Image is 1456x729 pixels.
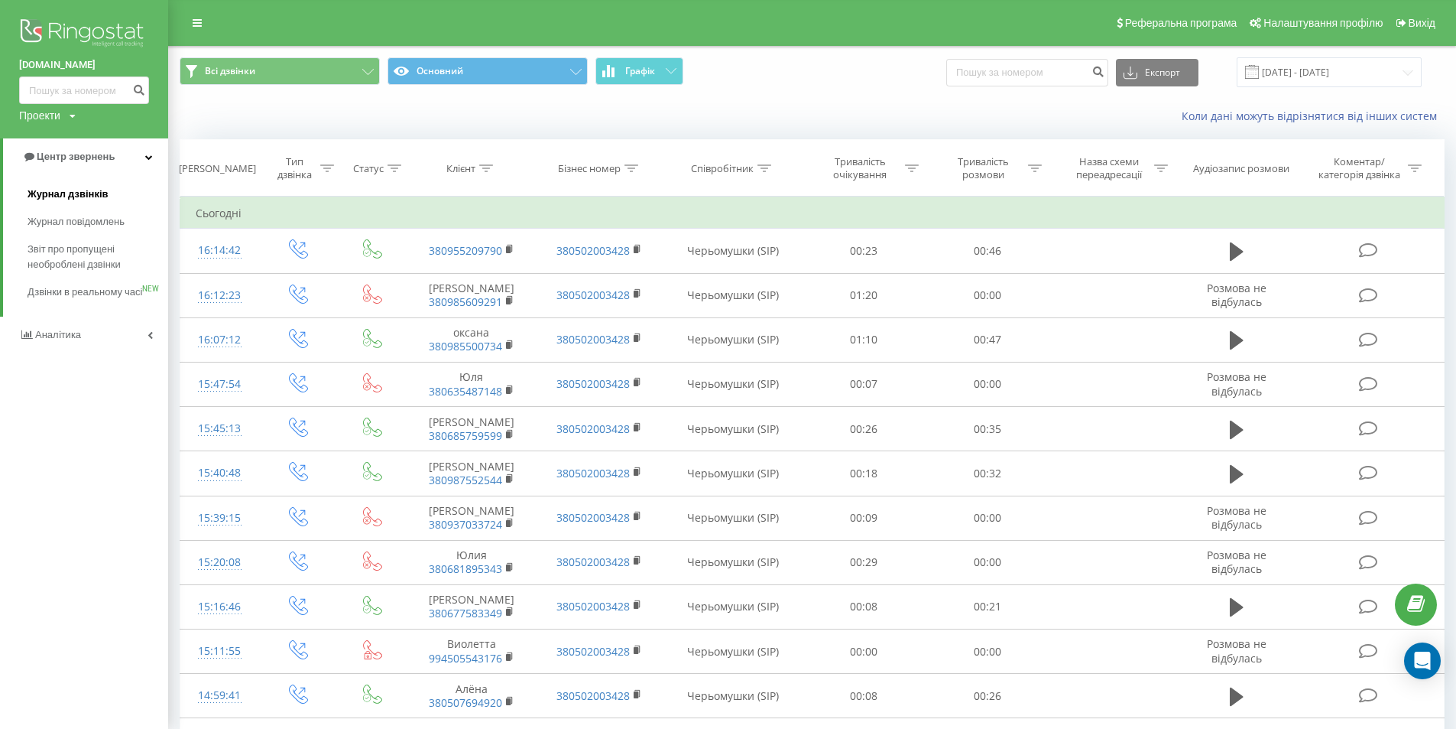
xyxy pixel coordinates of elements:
a: 380985500734 [429,339,502,353]
a: Дзвінки в реальному часіNEW [28,278,168,306]
div: Статус [353,162,384,175]
span: Аналiтика [35,329,81,340]
div: 16:14:42 [196,236,244,265]
div: 15:20:08 [196,548,244,578]
td: 00:07 [802,362,925,406]
td: 00:00 [926,630,1049,674]
div: 15:39:15 [196,503,244,533]
div: Проекти [19,108,60,123]
td: [PERSON_NAME] [407,451,536,496]
button: Всі дзвінки [180,57,380,85]
div: 16:12:23 [196,281,244,311]
a: 380985609291 [429,295,502,309]
td: 00:18 [802,451,925,496]
span: Журнал дзвінків [28,187,109,202]
td: Черьомушки (SIP) [663,273,802,317]
a: 380507694920 [429,695,502,710]
span: Розмова не відбулась [1207,369,1266,398]
td: оксана [407,317,536,362]
a: 994505543176 [429,651,502,666]
td: Юля [407,362,536,406]
td: 00:00 [926,540,1049,584]
a: 380987552544 [429,473,502,487]
td: Черьомушки (SIP) [663,317,802,362]
a: 380502003428 [556,688,630,703]
div: 15:47:54 [196,369,244,399]
button: Основний [388,57,588,85]
a: Коли дані можуть відрізнятися вiд інших систем [1182,109,1445,123]
td: Черьомушки (SIP) [663,229,802,273]
div: 15:45:13 [196,414,244,444]
td: [PERSON_NAME] [407,584,536,629]
td: 00:35 [926,407,1049,451]
div: Тривалість розмови [942,155,1024,181]
td: Черьомушки (SIP) [663,630,802,674]
div: 15:16:46 [196,592,244,622]
td: Черьомушки (SIP) [663,407,802,451]
div: Співробітник [691,162,754,175]
span: Розмова не відбулась [1207,636,1266,665]
td: 00:29 [802,540,925,584]
td: [PERSON_NAME] [407,273,536,317]
td: Черьомушки (SIP) [663,540,802,584]
td: 00:32 [926,451,1049,496]
td: [PERSON_NAME] [407,496,536,540]
td: Черьомушки (SIP) [663,584,802,629]
span: Журнал повідомлень [28,214,125,229]
td: 00:08 [802,584,925,629]
a: 380635487148 [429,384,502,399]
span: Звіт про пропущені необроблені дзвінки [28,242,161,272]
td: Сьогодні [180,198,1445,229]
a: Центр звернень [3,138,168,175]
td: 00:00 [926,273,1049,317]
div: Аудіозапис розмови [1193,162,1289,175]
a: 380955209790 [429,243,502,258]
span: Дзвінки в реальному часі [28,285,142,300]
a: [DOMAIN_NAME] [19,57,149,73]
span: Реферальна програма [1125,17,1237,29]
td: 01:10 [802,317,925,362]
a: Журнал повідомлень [28,208,168,236]
td: 00:26 [802,407,925,451]
td: 00:00 [926,362,1049,406]
a: 380502003428 [556,599,630,613]
button: Експорт [1116,59,1198,86]
a: 380502003428 [556,466,630,480]
div: [PERSON_NAME] [179,162,256,175]
a: 380502003428 [556,510,630,525]
td: 00:23 [802,229,925,273]
td: Черьомушки (SIP) [663,451,802,496]
div: 16:07:12 [196,325,244,355]
td: [PERSON_NAME] [407,407,536,451]
span: Розмова не відбулась [1207,548,1266,576]
a: 380502003428 [556,644,630,659]
div: 14:59:41 [196,681,244,711]
span: Вихід [1409,17,1435,29]
span: Розмова не відбулась [1207,281,1266,309]
div: Клієнт [446,162,475,175]
input: Пошук за номером [19,76,149,104]
input: Пошук за номером [946,59,1108,86]
td: 01:20 [802,273,925,317]
a: 380937033724 [429,517,502,532]
td: Черьомушки (SIP) [663,362,802,406]
div: 15:11:55 [196,636,244,666]
div: Бізнес номер [558,162,621,175]
img: Ringostat logo [19,15,149,54]
a: 380502003428 [556,555,630,569]
button: Графік [595,57,683,85]
a: 380502003428 [556,421,630,436]
div: Open Intercom Messenger [1404,643,1441,679]
a: 380677583349 [429,606,502,620]
div: 15:40:48 [196,458,244,488]
a: Журнал дзвінків [28,181,168,208]
div: Тип дзвінка [273,155,316,181]
td: Виолетта [407,630,536,674]
div: Тривалість очікування [819,155,901,181]
span: Розмова не відбулась [1207,503,1266,532]
td: Алёна [407,674,536,718]
td: 00:21 [926,584,1049,629]
td: 00:09 [802,496,925,540]
td: 00:46 [926,229,1049,273]
td: 00:08 [802,674,925,718]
